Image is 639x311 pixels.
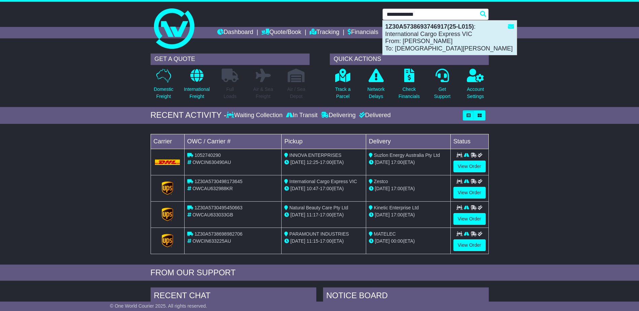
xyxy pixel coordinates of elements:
span: [DATE] [375,160,390,165]
span: Natural Beauty Care Pty Ltd [289,205,348,210]
div: - (ETA) [284,185,363,192]
img: GetCarrierServiceLogo [162,208,173,221]
strong: 1Z30A5738693746917(25-L015) [385,23,474,30]
img: GetCarrierServiceLogo [162,181,173,195]
span: 17:00 [320,160,332,165]
div: (ETA) [369,238,448,245]
a: AccountSettings [467,68,484,104]
div: - (ETA) [284,238,363,245]
p: Network Delays [367,86,384,100]
a: GetSupport [434,68,451,104]
span: 1Z30A5738698982706 [194,231,242,237]
span: [DATE] [290,212,305,217]
span: Kinetic Enterprise Ltd [374,205,419,210]
a: View Order [453,187,486,199]
a: Financials [348,27,378,38]
div: Waiting Collection [226,112,284,119]
div: Delivering [319,112,357,119]
span: [DATE] [290,160,305,165]
span: 17:00 [320,186,332,191]
div: Delivered [357,112,391,119]
a: DomesticFreight [153,68,173,104]
span: [DATE] [375,238,390,244]
span: 10:47 [307,186,318,191]
span: OWCIN630490AU [192,160,231,165]
p: Track a Parcel [335,86,351,100]
td: Pickup [282,134,366,149]
img: GetCarrierServiceLogo [162,234,173,247]
a: View Order [453,213,486,225]
span: Zestco [374,179,388,184]
div: QUICK ACTIONS [330,54,489,65]
p: Full Loads [222,86,238,100]
a: Dashboard [217,27,253,38]
span: [DATE] [290,186,305,191]
p: Air / Sea Depot [287,86,306,100]
p: Domestic Freight [154,86,173,100]
span: 00:00 [391,238,403,244]
p: Air & Sea Freight [253,86,273,100]
span: [DATE] [375,212,390,217]
div: (ETA) [369,211,448,218]
span: 17:00 [320,212,332,217]
span: MATELEC [374,231,396,237]
a: View Order [453,239,486,251]
span: PARAMOUNT INDUSTRIES [289,231,349,237]
div: : International Cargo Express VIC From: [PERSON_NAME] To: [DEMOGRAPHIC_DATA][PERSON_NAME] [383,21,517,55]
a: CheckFinancials [398,68,420,104]
div: RECENT ACTIVITY - [151,110,227,120]
div: FROM OUR SUPPORT [151,268,489,278]
span: 17:00 [391,186,403,191]
p: Account Settings [467,86,484,100]
span: OWCAU632988KR [192,186,233,191]
div: - (ETA) [284,211,363,218]
span: 1Z30A5730498173645 [194,179,242,184]
td: Delivery [366,134,450,149]
span: 17:00 [391,212,403,217]
span: INNOVA ENTERPRISES [289,152,342,158]
span: © One World Courier 2025. All rights reserved. [110,303,207,309]
a: View Order [453,161,486,172]
div: - (ETA) [284,159,363,166]
span: 1Z30A5730495450663 [194,205,242,210]
span: 17:00 [391,160,403,165]
span: 11:15 [307,238,318,244]
span: OWCAU633033GB [192,212,233,217]
div: (ETA) [369,185,448,192]
span: 1052740290 [194,152,221,158]
img: DHL.png [155,160,180,165]
div: NOTICE BOARD [323,287,489,306]
p: Get Support [434,86,450,100]
a: InternationalFreight [184,68,210,104]
span: [DATE] [375,186,390,191]
span: Suzlon Energy Australia Pty Ltd [374,152,440,158]
span: OWCIN633225AU [192,238,231,244]
div: In Transit [284,112,319,119]
div: RECENT CHAT [151,287,316,306]
span: [DATE] [290,238,305,244]
span: International Cargo Express VIC [289,179,357,184]
a: NetworkDelays [367,68,385,104]
a: Quote/Book [261,27,301,38]
td: OWC / Carrier # [184,134,282,149]
div: (ETA) [369,159,448,166]
p: International Freight [184,86,210,100]
span: 12:25 [307,160,318,165]
a: Track aParcel [335,68,351,104]
p: Check Financials [398,86,420,100]
div: GET A QUOTE [151,54,310,65]
td: Status [450,134,488,149]
span: 11:17 [307,212,318,217]
td: Carrier [151,134,184,149]
span: 17:00 [320,238,332,244]
a: Tracking [310,27,339,38]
